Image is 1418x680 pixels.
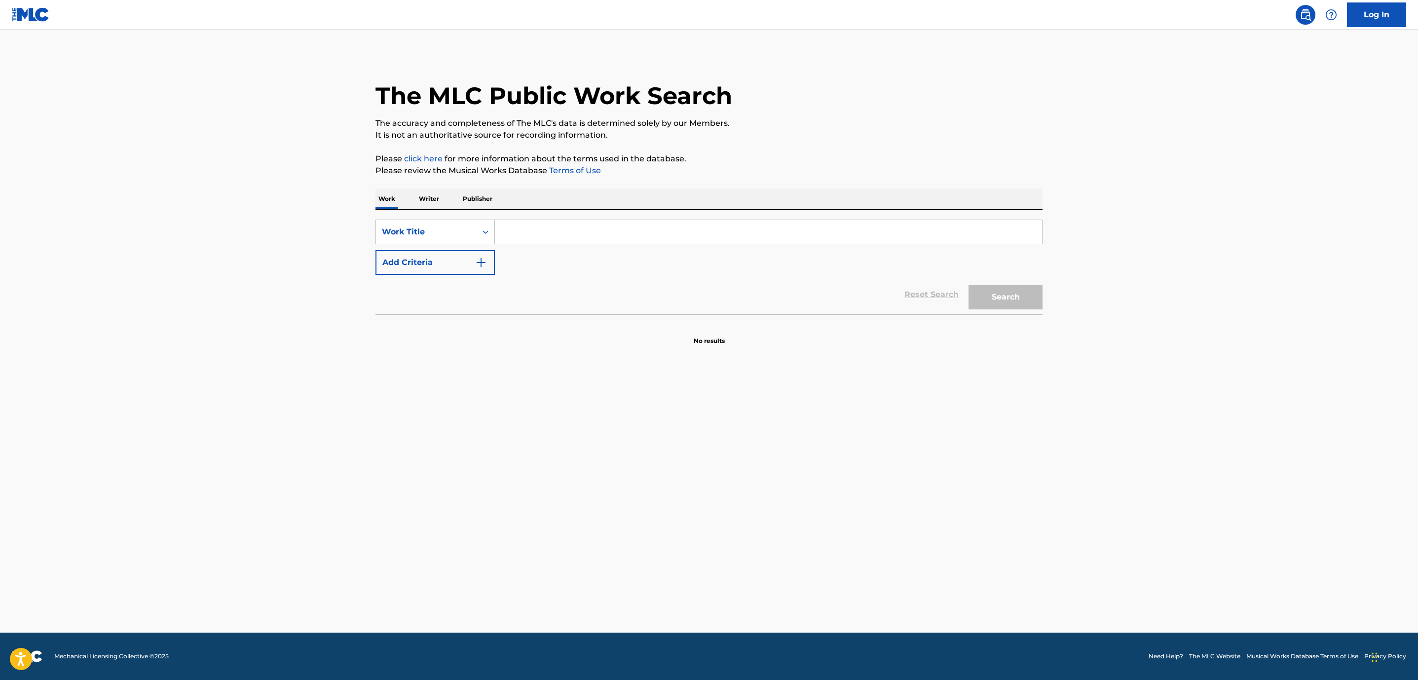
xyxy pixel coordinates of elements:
[375,220,1043,314] form: Search Form
[460,189,495,209] p: Publisher
[694,325,725,345] p: No results
[12,7,50,22] img: MLC Logo
[1189,652,1240,661] a: The MLC Website
[375,153,1043,165] p: Please for more information about the terms used in the database.
[1364,652,1406,661] a: Privacy Policy
[1369,633,1418,680] iframe: Chat Widget
[375,129,1043,141] p: It is not an authoritative source for recording information.
[1149,652,1183,661] a: Need Help?
[375,165,1043,177] p: Please review the Musical Works Database
[375,117,1043,129] p: The accuracy and completeness of The MLC's data is determined solely by our Members.
[1347,2,1406,27] a: Log In
[12,650,42,662] img: logo
[1321,5,1341,25] div: Help
[416,189,442,209] p: Writer
[375,189,398,209] p: Work
[1372,642,1378,672] div: Drag
[1300,9,1311,21] img: search
[404,154,443,163] a: click here
[1296,5,1315,25] a: Public Search
[547,166,601,175] a: Terms of Use
[475,257,487,268] img: 9d2ae6d4665cec9f34b9.svg
[54,652,169,661] span: Mechanical Licensing Collective © 2025
[1246,652,1358,661] a: Musical Works Database Terms of Use
[1325,9,1337,21] img: help
[375,250,495,275] button: Add Criteria
[375,81,732,111] h1: The MLC Public Work Search
[382,226,471,238] div: Work Title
